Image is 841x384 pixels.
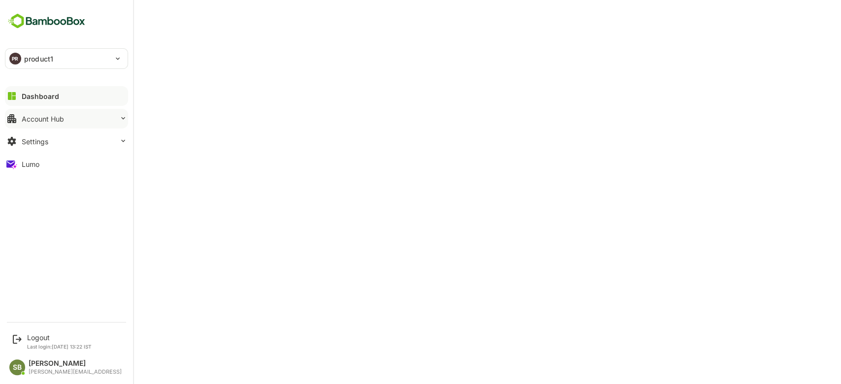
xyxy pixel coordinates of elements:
img: BambooboxFullLogoMark.5f36c76dfaba33ec1ec1367b70bb1252.svg [5,12,88,31]
div: Account Hub [22,115,64,123]
div: [PERSON_NAME][EMAIL_ADDRESS] [29,369,122,375]
p: product1 [24,54,53,64]
div: [PERSON_NAME] [29,359,122,368]
div: SB [9,359,25,375]
button: Dashboard [5,86,128,106]
button: Account Hub [5,109,128,128]
div: PRproduct1 [5,49,128,68]
div: Settings [22,137,48,146]
div: Dashboard [22,92,59,100]
div: PR [9,53,21,64]
div: Lumo [22,160,39,168]
div: Logout [27,333,92,342]
p: Last login: [DATE] 13:22 IST [27,344,92,350]
button: Lumo [5,154,128,174]
button: Settings [5,131,128,151]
